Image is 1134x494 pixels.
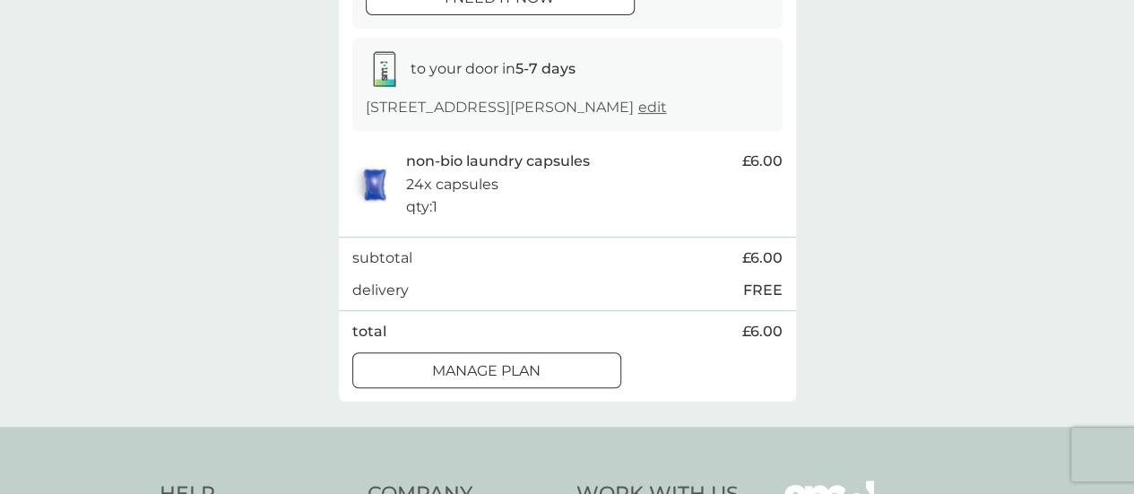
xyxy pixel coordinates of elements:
p: subtotal [352,247,412,270]
p: Manage plan [432,360,541,383]
p: [STREET_ADDRESS][PERSON_NAME] [366,96,667,119]
span: £6.00 [742,150,783,173]
p: total [352,320,386,343]
span: to your door in [411,60,576,77]
strong: 5-7 days [515,60,576,77]
button: Manage plan [352,352,621,388]
a: edit [638,99,667,116]
p: FREE [743,279,783,302]
p: qty : 1 [406,195,437,219]
span: £6.00 [742,247,783,270]
p: 24x capsules [406,173,498,196]
p: delivery [352,279,409,302]
span: £6.00 [742,320,783,343]
p: non-bio laundry capsules [406,150,590,173]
